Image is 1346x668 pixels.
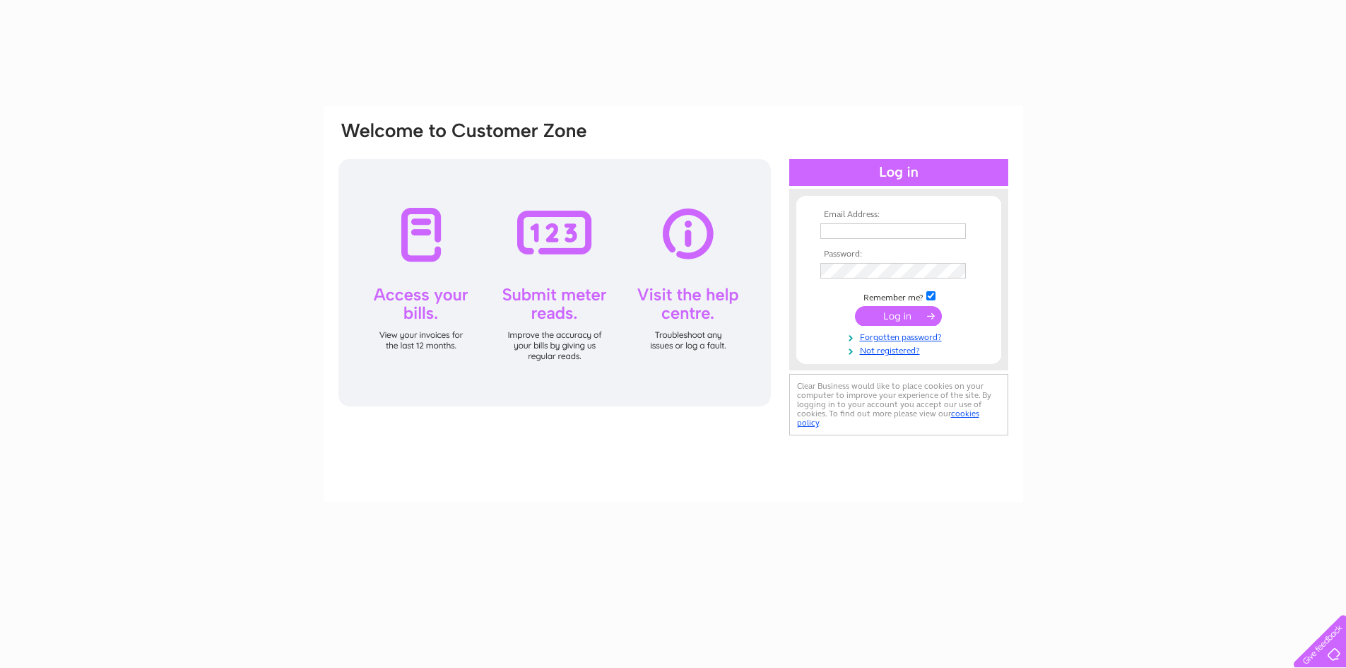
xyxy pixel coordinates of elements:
[855,306,942,326] input: Submit
[789,374,1008,435] div: Clear Business would like to place cookies on your computer to improve your experience of the sit...
[820,343,981,356] a: Not registered?
[817,210,981,220] th: Email Address:
[820,329,981,343] a: Forgotten password?
[797,409,979,428] a: cookies policy
[817,289,981,303] td: Remember me?
[817,250,981,259] th: Password:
